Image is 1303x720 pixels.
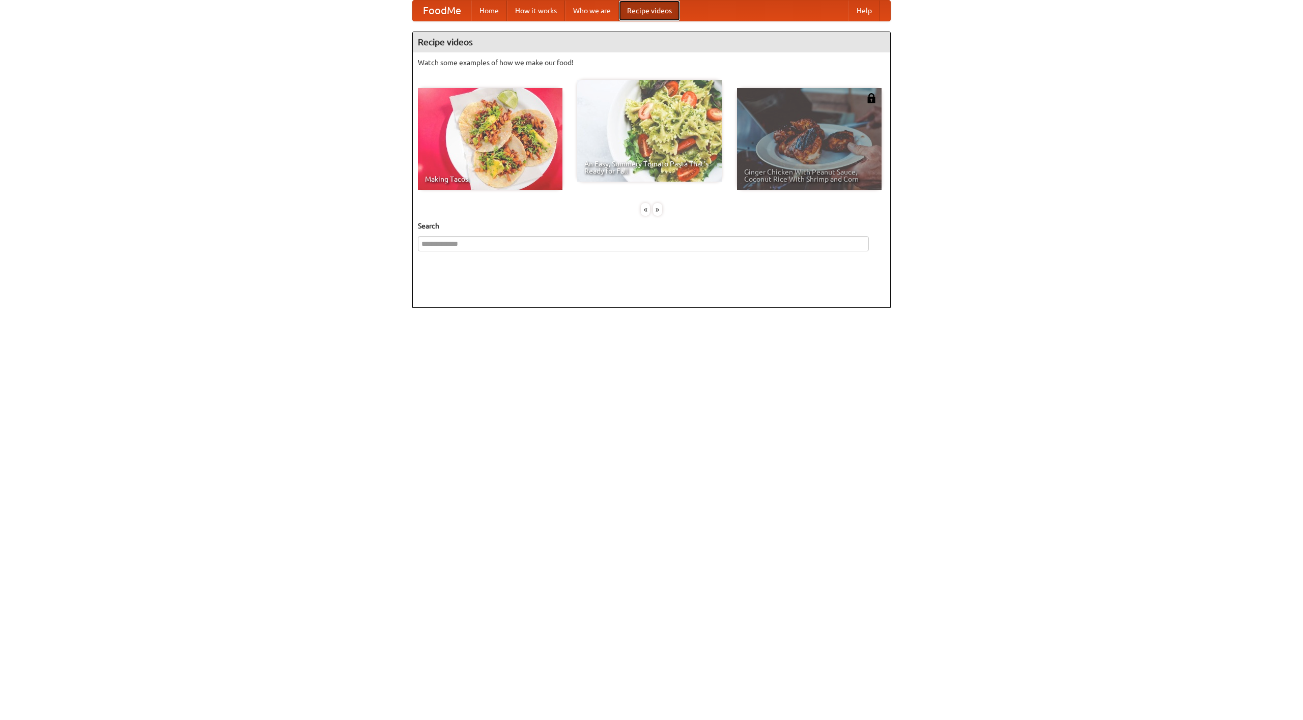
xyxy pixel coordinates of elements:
div: » [653,203,662,216]
a: How it works [507,1,565,21]
img: 483408.png [866,93,876,103]
p: Watch some examples of how we make our food! [418,57,885,68]
a: Home [471,1,507,21]
a: An Easy, Summery Tomato Pasta That's Ready for Fall [577,80,722,182]
a: Making Tacos [418,88,562,190]
h4: Recipe videos [413,32,890,52]
a: Help [848,1,880,21]
h5: Search [418,221,885,231]
div: « [641,203,650,216]
a: Who we are [565,1,619,21]
a: FoodMe [413,1,471,21]
a: Recipe videos [619,1,680,21]
span: Making Tacos [425,176,555,183]
span: An Easy, Summery Tomato Pasta That's Ready for Fall [584,160,715,175]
